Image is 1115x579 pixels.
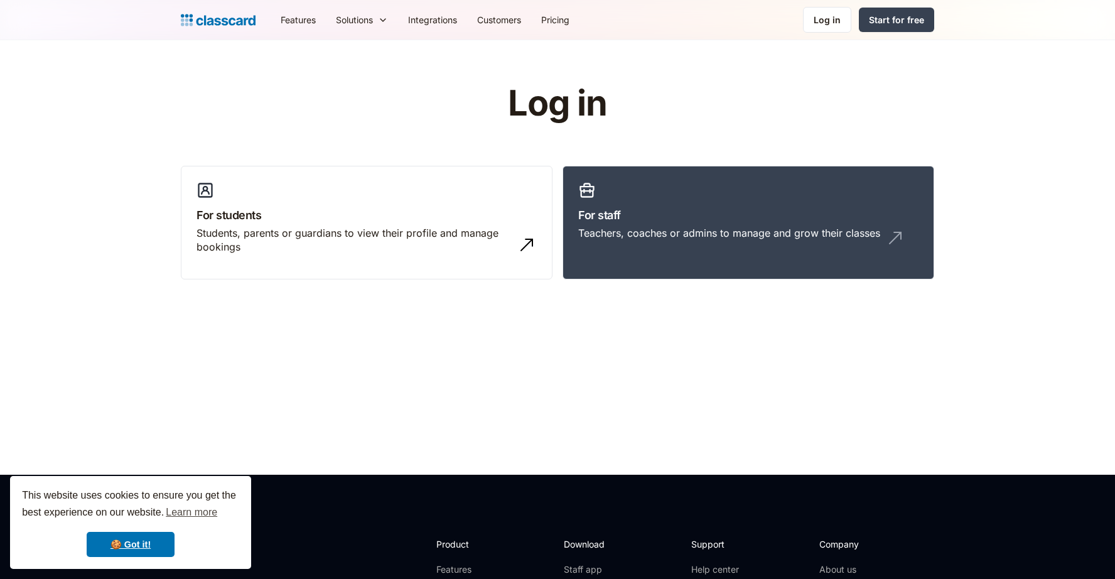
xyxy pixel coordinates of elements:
[436,563,504,576] a: Features
[197,207,537,224] h3: For students
[578,207,918,224] h3: For staff
[467,6,531,34] a: Customers
[578,226,880,240] div: Teachers, coaches or admins to manage and grow their classes
[197,226,512,254] div: Students, parents or guardians to view their profile and manage bookings
[181,11,256,29] a: home
[326,6,398,34] div: Solutions
[691,538,742,551] h2: Support
[10,476,251,569] div: cookieconsent
[22,488,239,522] span: This website uses cookies to ensure you get the best experience on our website.
[859,8,934,32] a: Start for free
[398,6,467,34] a: Integrations
[691,563,742,576] a: Help center
[336,13,373,26] div: Solutions
[358,84,757,123] h1: Log in
[819,563,903,576] a: About us
[531,6,579,34] a: Pricing
[869,13,924,26] div: Start for free
[87,532,175,557] a: dismiss cookie message
[803,7,851,33] a: Log in
[436,538,504,551] h2: Product
[164,503,219,522] a: learn more about cookies
[814,13,841,26] div: Log in
[819,538,903,551] h2: Company
[564,538,615,551] h2: Download
[563,166,934,280] a: For staffTeachers, coaches or admins to manage and grow their classes
[271,6,326,34] a: Features
[564,563,615,576] a: Staff app
[181,166,552,280] a: For studentsStudents, parents or guardians to view their profile and manage bookings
